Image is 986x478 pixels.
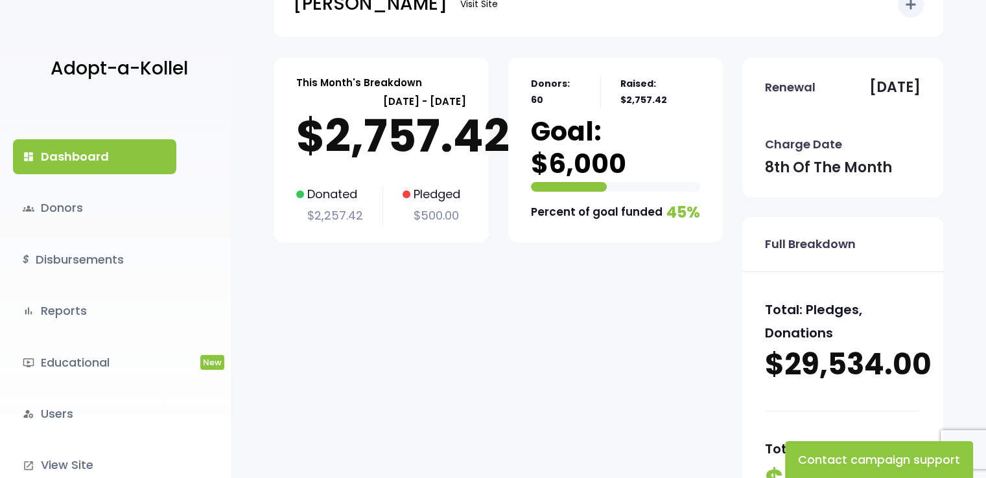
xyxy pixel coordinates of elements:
span: groups [23,203,34,214]
i: manage_accounts [23,408,34,420]
p: Total: Pledges, Donations [765,298,921,345]
i: launch [23,460,34,472]
p: $2,757.42 [296,110,466,162]
p: Total: Donations [765,437,921,461]
p: Raised: $2,757.42 [620,76,700,108]
p: [DATE] - [DATE] [296,93,466,110]
p: 45% [666,198,700,226]
a: ondemand_videoEducationalNew [13,345,176,380]
a: dashboardDashboard [13,139,176,174]
p: Adopt-a-Kollel [51,52,188,85]
i: bar_chart [23,305,34,317]
p: $29,534.00 [765,345,921,385]
p: Donors: 60 [531,76,581,108]
span: New [200,355,224,370]
p: $500.00 [403,205,460,226]
p: Donated [296,184,363,205]
i: $ [23,251,29,269]
a: manage_accountsUsers [13,396,176,431]
a: Adopt-a-Kollel [44,38,188,100]
a: groupsDonors [13,190,176,225]
i: ondemand_video [23,357,34,369]
p: Charge Date [765,134,842,155]
p: $2,257.42 [296,205,363,226]
p: Goal: $6,000 [531,115,701,180]
p: Percent of goal funded [531,202,663,222]
p: Pledged [403,184,460,205]
p: 8th of the month [765,155,892,181]
p: This Month's Breakdown [296,74,422,91]
p: [DATE] [869,74,921,100]
a: $Disbursements [13,242,176,277]
p: Renewal [765,77,816,98]
i: dashboard [23,151,34,163]
button: Contact campaign support [785,441,973,478]
p: Full Breakdown [765,234,856,255]
a: bar_chartReports [13,293,176,328]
